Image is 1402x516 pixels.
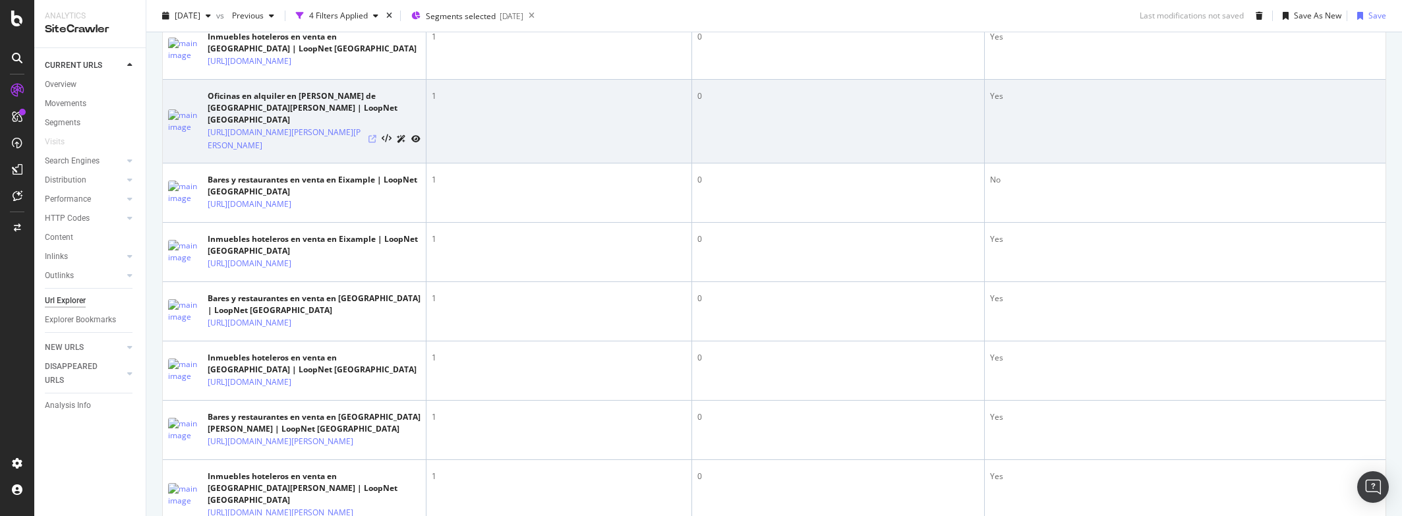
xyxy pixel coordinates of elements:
div: Yes [990,233,1380,245]
img: main image [168,418,201,442]
img: main image [168,109,201,133]
button: View HTML Source [382,134,392,144]
div: 0 [697,411,979,423]
div: 1 [432,90,686,102]
div: Overview [45,78,76,92]
img: main image [168,358,201,382]
div: Content [45,231,73,244]
div: 1 [432,233,686,245]
div: 1 [432,471,686,482]
span: Segments selected [426,11,496,22]
div: 1 [432,411,686,423]
div: Bares y restaurantes en venta en Eixample | LoopNet [GEOGRAPHIC_DATA] [208,174,421,198]
a: Analysis Info [45,399,136,413]
span: Previous [227,10,264,21]
div: Open Intercom Messenger [1357,471,1389,503]
div: 0 [697,174,979,186]
div: Inmuebles hoteleros en venta en [GEOGRAPHIC_DATA] | LoopNet [GEOGRAPHIC_DATA] [208,31,421,55]
button: Save As New [1277,5,1341,26]
div: 1 [432,31,686,43]
div: 0 [697,31,979,43]
div: 1 [432,174,686,186]
div: Segments [45,116,80,130]
div: Yes [990,31,1380,43]
div: Oficinas en alquiler en [PERSON_NAME] de [GEOGRAPHIC_DATA][PERSON_NAME] | LoopNet [GEOGRAPHIC_DATA] [208,90,421,126]
div: 0 [697,293,979,304]
div: No [990,174,1380,186]
div: Inmuebles hoteleros en venta en [GEOGRAPHIC_DATA] | LoopNet [GEOGRAPHIC_DATA] [208,352,421,376]
button: 4 Filters Applied [291,5,384,26]
div: 4 Filters Applied [309,10,368,21]
span: 2025 Sep. 16th [175,10,200,21]
a: HTTP Codes [45,212,123,225]
img: main image [168,38,201,61]
div: Distribution [45,173,86,187]
a: [URL][DOMAIN_NAME][PERSON_NAME] [208,435,353,448]
div: 0 [697,471,979,482]
div: Inmuebles hoteleros en venta en Eixample | LoopNet [GEOGRAPHIC_DATA] [208,233,421,257]
a: Movements [45,97,136,111]
div: Bares y restaurantes en venta en [GEOGRAPHIC_DATA] | LoopNet [GEOGRAPHIC_DATA] [208,293,421,316]
div: Yes [990,90,1380,102]
div: Analytics [45,11,135,22]
div: Visits [45,135,65,149]
a: CURRENT URLS [45,59,123,72]
button: Previous [227,5,279,26]
div: Inmuebles hoteleros en venta en [GEOGRAPHIC_DATA][PERSON_NAME] | LoopNet [GEOGRAPHIC_DATA] [208,471,421,506]
div: NEW URLS [45,341,84,355]
div: 0 [697,233,979,245]
div: DISAPPEARED URLS [45,360,111,387]
div: Url Explorer [45,294,86,308]
div: times [384,9,395,22]
a: Visit Online Page [368,135,376,143]
div: Save As New [1294,10,1341,21]
span: vs [216,10,227,21]
a: Search Engines [45,154,123,168]
div: Yes [990,411,1380,423]
div: Performance [45,192,91,206]
a: URL Inspection [411,132,421,146]
div: 0 [697,352,979,364]
div: 1 [432,352,686,364]
div: Search Engines [45,154,100,168]
div: Yes [990,293,1380,304]
a: [URL][DOMAIN_NAME] [208,376,291,389]
a: Outlinks [45,269,123,283]
div: CURRENT URLS [45,59,102,72]
a: Overview [45,78,136,92]
a: [URL][DOMAIN_NAME][PERSON_NAME][PERSON_NAME] [208,126,363,152]
div: Analysis Info [45,399,91,413]
a: [URL][DOMAIN_NAME] [208,316,291,330]
a: Explorer Bookmarks [45,313,136,327]
a: Url Explorer [45,294,136,308]
img: main image [168,483,201,507]
a: Distribution [45,173,123,187]
img: main image [168,240,201,264]
button: [DATE] [157,5,216,26]
button: Save [1352,5,1386,26]
a: Inlinks [45,250,123,264]
a: Segments [45,116,136,130]
div: Outlinks [45,269,74,283]
a: [URL][DOMAIN_NAME] [208,198,291,211]
div: [DATE] [500,11,523,22]
div: Last modifications not saved [1140,10,1244,21]
a: DISAPPEARED URLS [45,360,123,387]
div: 0 [697,90,979,102]
div: Bares y restaurantes en venta en [GEOGRAPHIC_DATA][PERSON_NAME] | LoopNet [GEOGRAPHIC_DATA] [208,411,421,435]
a: [URL][DOMAIN_NAME] [208,55,291,68]
a: Content [45,231,136,244]
div: Inlinks [45,250,68,264]
a: NEW URLS [45,341,123,355]
div: Explorer Bookmarks [45,313,116,327]
div: Yes [990,352,1380,364]
img: main image [168,181,201,204]
div: 1 [432,293,686,304]
a: Performance [45,192,123,206]
a: AI Url Details [397,132,406,146]
button: Segments selected[DATE] [406,5,523,26]
div: SiteCrawler [45,22,135,37]
img: main image [168,299,201,323]
div: Yes [990,471,1380,482]
a: [URL][DOMAIN_NAME] [208,257,291,270]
